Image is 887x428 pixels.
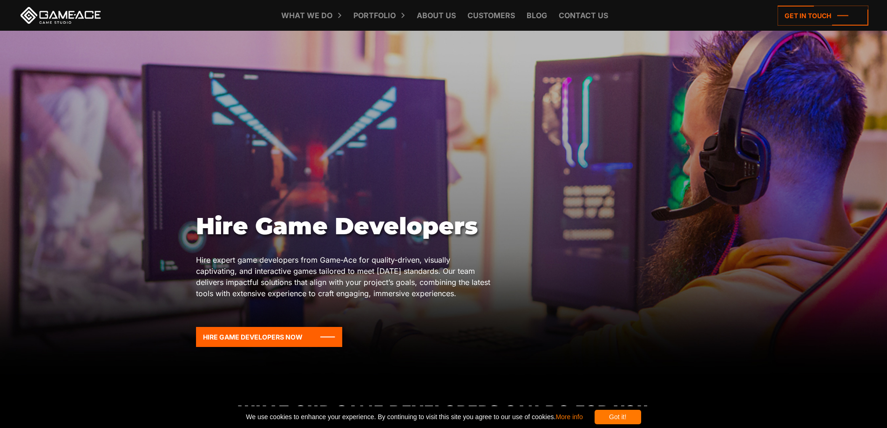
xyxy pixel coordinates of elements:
a: Get in touch [778,6,868,26]
a: Hire game developers now [196,327,342,347]
h1: Hire Game Developers [196,212,493,240]
span: We use cookies to enhance your experience. By continuing to visit this site you agree to our use ... [246,410,582,424]
h2: What Our Game Developers Can Do for You [196,403,691,418]
p: Hire expert game developers from Game-Ace for quality-driven, visually captivating, and interacti... [196,254,493,299]
a: More info [555,413,582,421]
div: Got it! [595,410,641,424]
